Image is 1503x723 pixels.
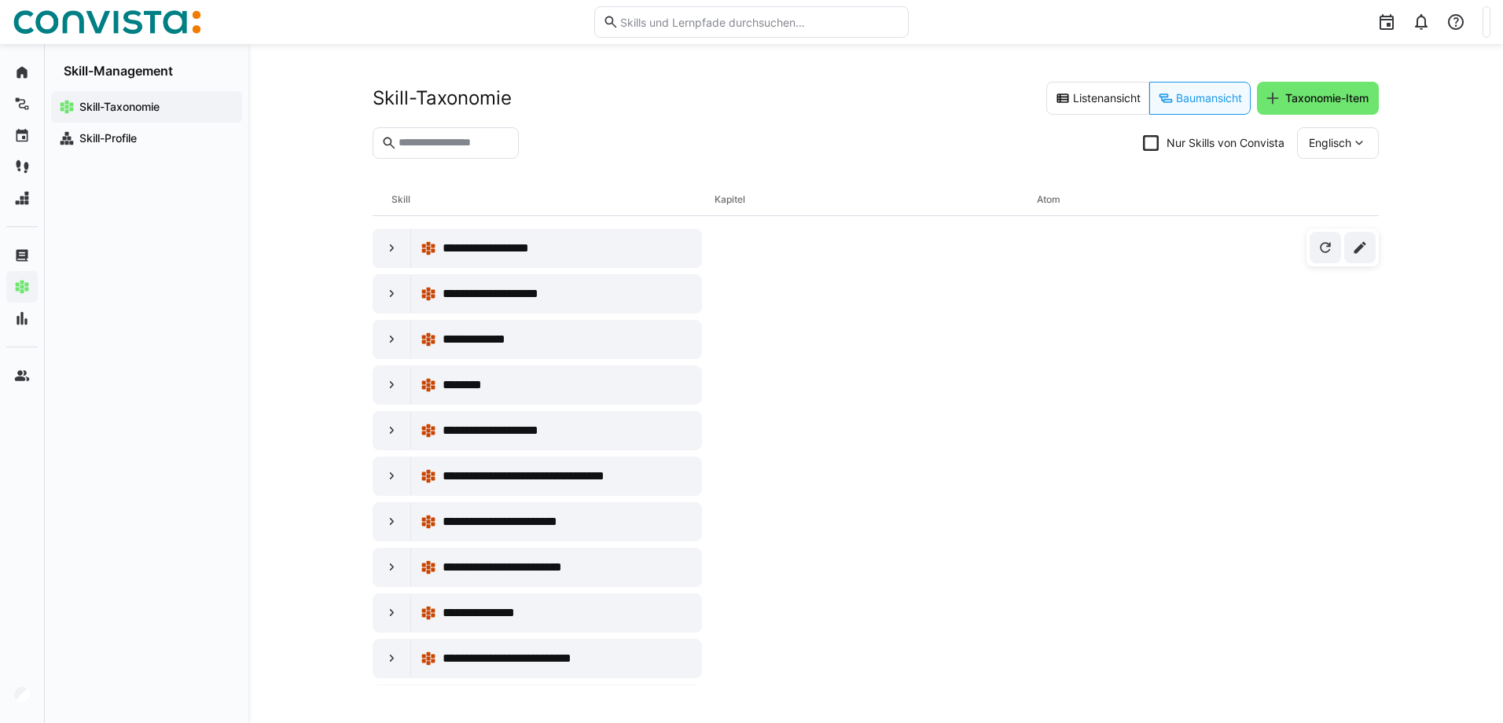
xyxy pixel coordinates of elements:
[1309,135,1351,151] span: Englisch
[373,86,512,110] h2: Skill-Taxonomie
[1037,184,1360,215] div: Atom
[391,184,715,215] div: Skill
[1257,82,1379,115] button: Taxonomie-Item
[1143,135,1284,151] eds-checkbox: Nur Skills von Convista
[1283,90,1371,106] span: Taxonomie-Item
[619,15,900,29] input: Skills und Lernpfade durchsuchen…
[1149,82,1251,115] eds-button-option: Baumansicht
[1046,82,1149,115] eds-button-option: Listenansicht
[715,184,1038,215] div: Kapitel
